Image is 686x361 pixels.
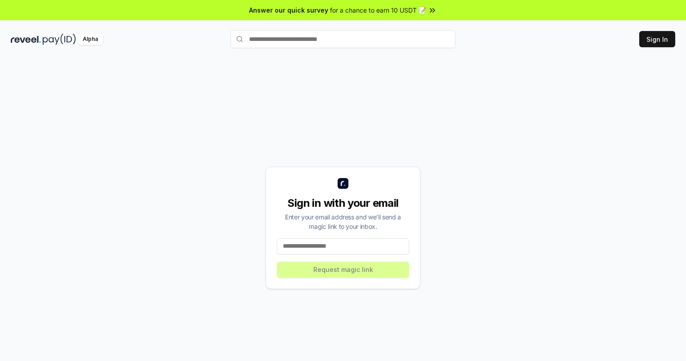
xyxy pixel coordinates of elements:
div: Sign in with your email [277,196,409,210]
img: logo_small [338,178,348,189]
div: Enter your email address and we’ll send a magic link to your inbox. [277,212,409,231]
img: pay_id [43,34,76,45]
span: for a chance to earn 10 USDT 📝 [330,5,426,15]
img: reveel_dark [11,34,41,45]
span: Answer our quick survey [249,5,328,15]
button: Sign In [639,31,675,47]
div: Alpha [78,34,103,45]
